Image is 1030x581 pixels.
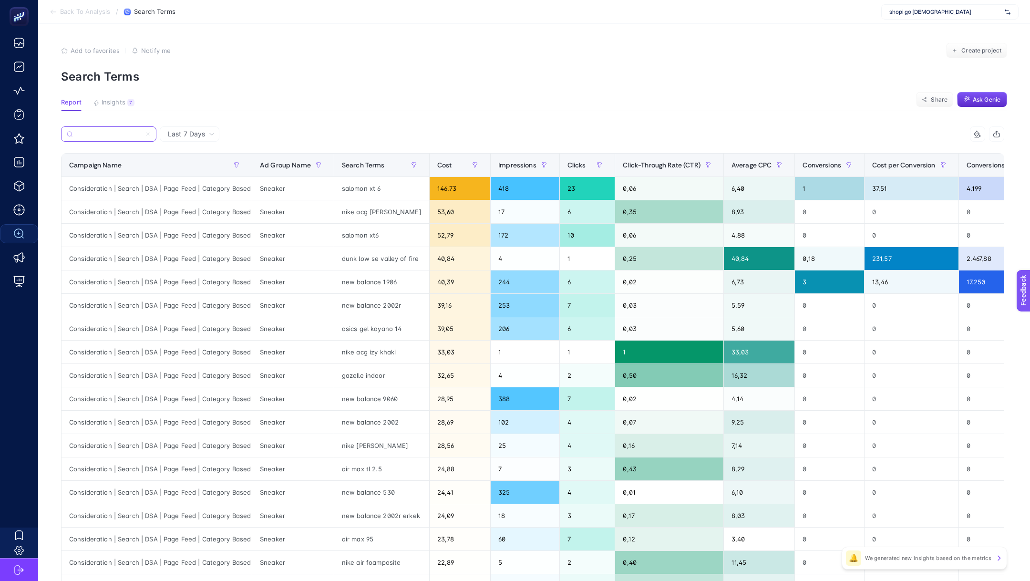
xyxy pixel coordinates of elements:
div: 16,32 [724,364,795,387]
span: Last 7 Days [168,129,205,139]
div: 28,95 [430,387,490,410]
div: 28,69 [430,411,490,434]
span: Add to favorites [71,47,120,54]
span: Ask Genie [973,96,1000,104]
div: 3 [560,457,615,480]
span: Cost [437,161,452,169]
div: 7 [127,99,134,106]
span: Create project [961,47,1001,54]
div: 172 [491,224,559,247]
div: 0,50 [615,364,723,387]
div: 0 [795,434,864,457]
div: 3,40 [724,528,795,550]
div: Consideration | Search | DSA | Page Feed | Category Based [62,387,252,410]
div: 2 [560,364,615,387]
div: 0,06 [615,224,723,247]
div: 0,03 [615,294,723,317]
div: 24,41 [430,481,490,504]
div: Consideration | Search | DSA | Page Feed | Category Based [62,434,252,457]
div: Sneaker [252,504,334,527]
div: dunk low se valley of fire [334,247,429,270]
div: 0 [865,411,958,434]
div: 0 [865,528,958,550]
div: Sneaker [252,247,334,270]
div: 0 [795,364,864,387]
div: 0,18 [795,247,864,270]
div: new balance 2002r erkek [334,504,429,527]
div: Sneaker [252,457,334,480]
div: 40,84 [430,247,490,270]
div: 39,16 [430,294,490,317]
div: 37,51 [865,177,958,200]
div: 0 [865,434,958,457]
div: nike acg izy khaki [334,341,429,363]
div: 1 [560,341,615,363]
div: 0,17 [615,504,723,527]
span: Report [61,99,82,106]
div: 2 [560,551,615,574]
span: Feedback [6,3,36,10]
div: 0 [795,317,864,340]
button: Notify me [132,47,171,54]
span: / [116,8,118,15]
div: 24,88 [430,457,490,480]
div: 0 [865,317,958,340]
div: 0 [795,200,864,223]
div: 0 [795,294,864,317]
div: 5,60 [724,317,795,340]
div: 0 [865,341,958,363]
div: 7 [560,294,615,317]
div: 0 [795,551,864,574]
div: 4 [560,411,615,434]
div: 7 [560,387,615,410]
div: 8,29 [724,457,795,480]
span: Conversions Value [967,161,1024,169]
div: 8,03 [724,504,795,527]
div: 0,25 [615,247,723,270]
div: Consideration | Search | DSA | Page Feed | Category Based [62,481,252,504]
div: Consideration | Search | DSA | Page Feed | Category Based [62,411,252,434]
button: Ask Genie [957,92,1007,107]
span: Impressions [498,161,536,169]
div: 325 [491,481,559,504]
p: Search Terms [61,70,1007,83]
div: 0 [865,200,958,223]
div: Sneaker [252,270,334,293]
div: 28,56 [430,434,490,457]
div: 53,60 [430,200,490,223]
div: 18 [491,504,559,527]
div: 5 [491,551,559,574]
div: new balance 1906 [334,270,429,293]
div: 418 [491,177,559,200]
div: air max tl 2.5 [334,457,429,480]
div: 40,39 [430,270,490,293]
div: 3 [560,504,615,527]
span: Notify me [141,47,171,54]
div: 1 [491,341,559,363]
div: 0 [795,457,864,480]
div: Consideration | Search | DSA | Page Feed | Category Based [62,224,252,247]
div: Consideration | Search | DSA | Page Feed | Category Based [62,200,252,223]
div: 10 [560,224,615,247]
div: 40,84 [724,247,795,270]
div: 6 [560,270,615,293]
div: Sneaker [252,341,334,363]
div: 0,12 [615,528,723,550]
div: Sneaker [252,411,334,434]
div: new balance 2002r [334,294,429,317]
div: salomon xt6 [334,224,429,247]
div: 4,88 [724,224,795,247]
div: 33,03 [430,341,490,363]
div: 6 [560,317,615,340]
div: 3 [795,270,864,293]
div: 0,06 [615,177,723,200]
div: nike [PERSON_NAME] [334,434,429,457]
div: 0 [865,294,958,317]
div: 7 [560,528,615,550]
div: 0,07 [615,411,723,434]
div: 24,09 [430,504,490,527]
div: Consideration | Search | DSA | Page Feed | Category Based [62,341,252,363]
div: 33,03 [724,341,795,363]
span: Share [931,96,948,104]
div: 17 [491,200,559,223]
